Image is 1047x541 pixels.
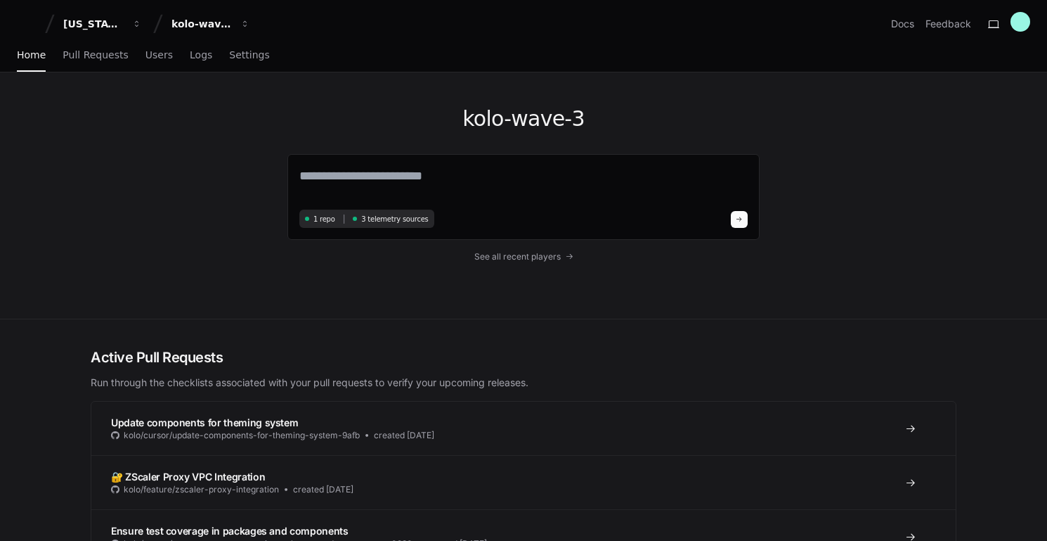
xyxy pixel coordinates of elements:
[91,376,956,390] p: Run through the checklists associated with your pull requests to verify your upcoming releases.
[111,416,298,428] span: Update components for theming system
[63,39,128,72] a: Pull Requests
[111,471,265,483] span: 🔐 ZScaler Proxy VPC Integration
[91,348,956,367] h2: Active Pull Requests
[124,430,360,441] span: kolo/cursor/update-components-for-theming-system-9afb
[63,51,128,59] span: Pull Requests
[17,39,46,72] a: Home
[287,251,760,262] a: See all recent players
[361,214,428,224] span: 3 telemetry sources
[58,11,148,37] button: [US_STATE] Pacific
[229,51,269,59] span: Settings
[166,11,256,37] button: kolo-wave-3
[63,17,124,31] div: [US_STATE] Pacific
[111,525,349,537] span: Ensure test coverage in packages and components
[293,484,353,495] span: created [DATE]
[925,17,971,31] button: Feedback
[17,51,46,59] span: Home
[91,455,956,509] a: 🔐 ZScaler Proxy VPC Integrationkolo/feature/zscaler-proxy-integrationcreated [DATE]
[124,484,279,495] span: kolo/feature/zscaler-proxy-integration
[474,251,561,262] span: See all recent players
[891,17,914,31] a: Docs
[313,214,335,224] span: 1 repo
[171,17,232,31] div: kolo-wave-3
[145,39,173,72] a: Users
[91,402,956,455] a: Update components for theming systemkolo/cursor/update-components-for-theming-system-9afbcreated ...
[374,430,434,441] span: created [DATE]
[190,39,212,72] a: Logs
[190,51,212,59] span: Logs
[287,106,760,132] h1: kolo-wave-3
[229,39,269,72] a: Settings
[145,51,173,59] span: Users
